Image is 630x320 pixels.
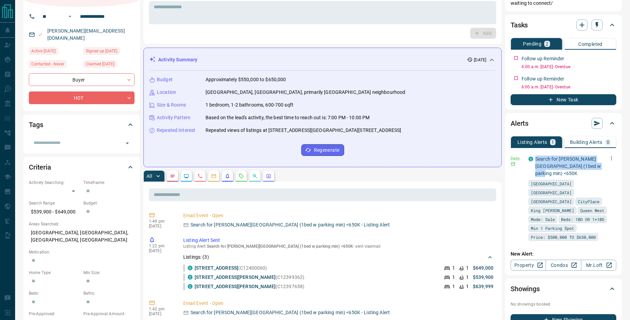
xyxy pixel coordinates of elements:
p: Completed [578,42,603,47]
p: Approximately $550,000 to $650,000 [206,76,286,83]
p: Search for [PERSON_NAME][GEOGRAPHIC_DATA] (1bed w parking min) <650K - Listing Alert [190,309,390,316]
span: Price: $500,000 TO $650,000 [531,234,596,241]
p: 1 [466,274,469,281]
p: (C12399362) [195,274,304,281]
p: 1 [452,274,455,281]
span: Beds: 1BD OR 1+1BD [561,216,604,223]
p: Building Alerts [570,140,603,145]
p: New Alert: [511,250,616,258]
p: Repeated views of listings at [STREET_ADDRESS][GEOGRAPHIC_DATA][STREET_ADDRESS] [206,127,401,134]
p: 1 [452,283,455,290]
p: [DATE] [474,57,486,63]
p: (C12397658) [195,283,304,290]
p: No showings booked [511,301,616,307]
div: Wed Sep 03 2025 [83,60,135,70]
span: [GEOGRAPHIC_DATA] [531,189,572,196]
h2: Alerts [511,118,528,129]
a: Search for [PERSON_NAME][GEOGRAPHIC_DATA] (1bed w parking min) <650K [535,156,601,176]
p: (C12400060) [195,264,267,272]
svg: Agent Actions [266,173,271,179]
span: Search for [PERSON_NAME][GEOGRAPHIC_DATA] (1bed w parking min) <650K [207,244,353,249]
p: $539,900 - $649,000 [29,206,80,218]
div: Tags [29,116,135,133]
p: 1 [452,264,455,272]
p: $649,000 [473,264,493,272]
svg: Calls [197,173,203,179]
p: [DATE] [149,248,173,253]
div: condos.ca [188,275,192,280]
div: Activity Summary[DATE] [149,53,496,66]
span: Contacted - Never [31,61,64,67]
p: Min Size: [83,270,135,276]
p: 2 [546,41,548,46]
p: All [147,174,152,179]
div: Showings [511,281,616,297]
p: Listing Alerts [517,140,547,145]
p: [GEOGRAPHIC_DATA], [GEOGRAPHIC_DATA], [GEOGRAPHIC_DATA], [GEOGRAPHIC_DATA] [29,227,135,246]
p: 0 [607,140,609,145]
p: Size & Rooms [157,101,186,109]
svg: Requests [238,173,244,179]
a: [STREET_ADDRESS][PERSON_NAME] [195,274,276,280]
p: Email Event - Open [183,212,493,219]
button: Open [66,12,74,21]
p: Home Type: [29,270,80,276]
a: [STREET_ADDRESS] [195,265,238,271]
p: 6:00 a.m. [DATE] - Overdue [522,84,616,90]
p: Listings: ( 3 ) [183,254,209,261]
div: Criteria [29,159,135,175]
p: Follow up Reminder [522,55,564,62]
p: Search for [PERSON_NAME][GEOGRAPHIC_DATA] (1bed w parking min) <650K - Listing Alert [190,221,390,229]
p: Motivation: [29,249,135,255]
div: Tasks [511,17,616,33]
div: condos.ca [188,284,192,289]
p: Budget [157,76,173,83]
p: Activity Summary [158,56,197,63]
p: 1 bedroom, 1-2 bathrooms, 600-700 sqft [206,101,293,109]
div: Wed Sep 10 2025 [29,47,80,57]
p: [GEOGRAPHIC_DATA], [GEOGRAPHIC_DATA], primarily [GEOGRAPHIC_DATA] neighbourhood [206,89,405,96]
p: Listing Alert Sent [183,237,493,244]
p: Areas Searched: [29,221,135,227]
p: Location [157,89,176,96]
p: Beds: [29,290,80,296]
span: CityPlace [578,198,599,205]
p: 1 [466,264,469,272]
h2: Tasks [511,20,528,30]
p: Search Range: [29,200,80,206]
svg: Notes [170,173,175,179]
span: Signed up [DATE] [86,48,117,54]
span: [GEOGRAPHIC_DATA] [531,180,572,187]
svg: Emails [211,173,217,179]
span: Min 1 Parking Spot [531,225,574,232]
p: 1 [466,283,469,290]
div: Alerts [511,115,616,132]
p: Daily [511,156,524,162]
p: Pre-Approval Amount: [83,311,135,317]
p: Pre-Approved: [29,311,80,317]
a: Condos [546,260,581,271]
h2: Showings [511,283,540,294]
p: Timeframe: [83,180,135,186]
p: Listing Alert : - sent via email [183,244,493,249]
button: New Task [511,94,616,105]
p: Based on the lead's activity, the best time to reach out is: 7:00 PM - 10:00 PM [206,114,370,121]
p: Actively Searching: [29,180,80,186]
svg: Email Valid [38,32,43,37]
p: [DATE] [149,224,173,229]
span: Mode: Sale [531,216,555,223]
a: Mr.Loft [581,260,616,271]
div: HOT [29,91,135,104]
span: [GEOGRAPHIC_DATA] [531,198,572,205]
div: condos.ca [188,266,192,270]
div: Wed Sep 03 2025 [83,47,135,57]
span: Active [DATE] [31,48,56,54]
span: Claimed [DATE] [86,61,114,67]
a: [STREET_ADDRESS][PERSON_NAME] [195,284,276,289]
p: Email Event - Open [183,300,493,307]
p: 1:49 pm [149,219,173,224]
svg: Opportunities [252,173,258,179]
span: King [PERSON_NAME] [531,207,574,214]
p: [DATE] [149,311,173,316]
p: 1:42 pm [149,307,173,311]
